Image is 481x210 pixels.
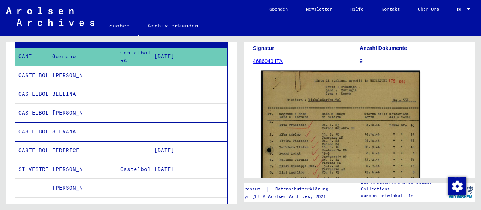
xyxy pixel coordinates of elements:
mat-cell: Germano [49,47,83,66]
mat-cell: [DATE] [151,47,185,66]
mat-cell: CASTELBOLOGNESI [15,141,49,160]
mat-cell: [PERSON_NAME] [49,104,83,122]
a: Impressum [236,185,266,193]
mat-cell: [PERSON_NAME] [49,66,83,85]
img: yv_logo.png [447,183,475,202]
mat-cell: CASTELBOLOGNESI [15,122,49,141]
a: Suchen [100,17,139,36]
mat-cell: SILVANA [49,122,83,141]
mat-cell: [PERSON_NAME] [49,179,83,197]
mat-cell: Castelbolognese RA [117,47,151,66]
mat-cell: CASTELBOLOGNESI [15,104,49,122]
mat-cell: CANI [15,47,49,66]
b: Anzahl Dokumente [360,45,407,51]
mat-cell: Castelbolognese [117,160,151,178]
p: 9 [360,57,466,65]
mat-cell: BELLINA [49,85,83,103]
div: | [236,185,337,193]
a: 4686040 ITA [253,58,283,64]
b: Signatur [253,45,274,51]
span: DE [457,7,465,12]
mat-cell: [DATE] [151,141,185,160]
p: Die Arolsen Archives Online-Collections [361,179,446,192]
mat-cell: FEDERICE [49,141,83,160]
mat-cell: CASTELBOLOGNESI [15,85,49,103]
mat-cell: CASTELBOLOGNESI [15,66,49,85]
mat-cell: [PERSON_NAME] [49,160,83,178]
p: wurden entwickelt in Partnerschaft mit [361,192,446,206]
img: Arolsen_neg.svg [6,7,94,26]
img: Zustimmung ändern [448,177,466,195]
mat-cell: SILVESTRINI [15,160,49,178]
a: Archiv erkunden [139,17,207,35]
mat-cell: [DATE] [151,160,185,178]
a: Datenschutzerklärung [269,185,337,193]
p: Copyright © Arolsen Archives, 2021 [236,193,337,200]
